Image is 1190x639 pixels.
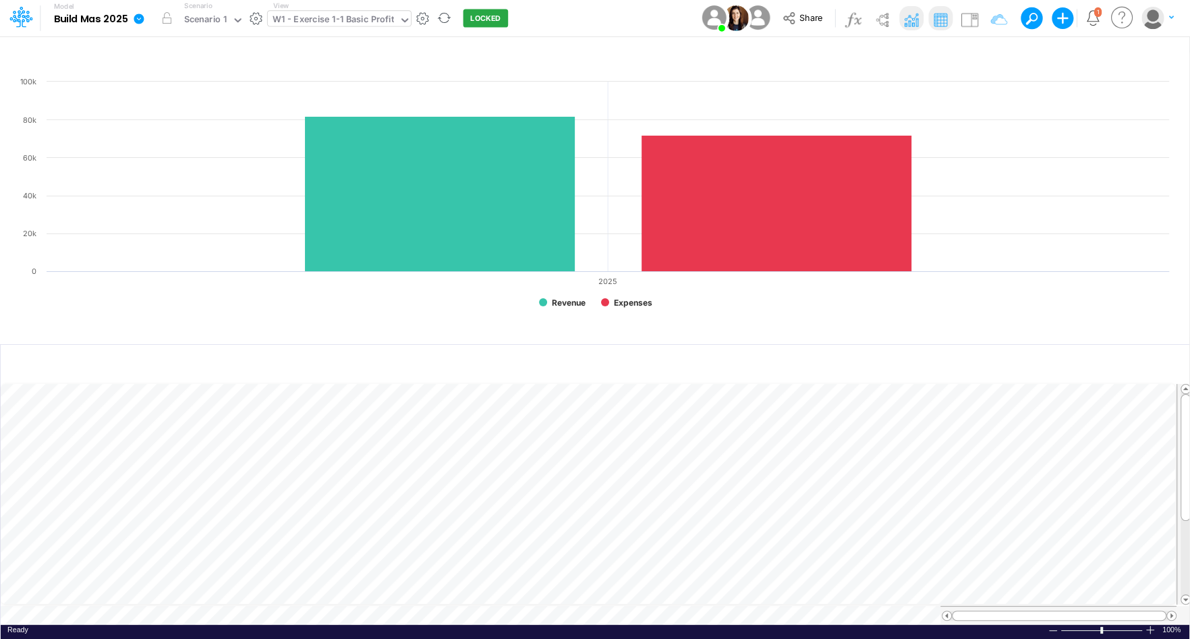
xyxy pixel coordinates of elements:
text: 20k [23,229,36,238]
img: User Image Icon [723,5,749,31]
button: LOCKED [463,9,509,28]
div: Zoom Out [1048,626,1058,636]
text: 0 [32,267,36,276]
div: Scenario 1 [184,13,227,28]
text: 60k [23,153,36,163]
text: 80k [23,115,36,125]
div: 1 unread items [1096,9,1099,15]
div: Zoom [1060,625,1145,635]
a: Notifications [1085,10,1101,26]
input: Type a title here [12,351,896,379]
text: Expenses [614,298,652,308]
div: Zoom In [1145,625,1156,635]
span: 100% [1162,625,1183,635]
div: Zoom level [1162,625,1183,635]
div: Zoom [1100,627,1103,634]
img: User Image Icon [699,3,729,33]
label: Model [54,3,74,11]
div: W1 - Exercise 1-1 Basic Profit [273,13,394,28]
input: Type a title here [11,42,1045,70]
text: 40k [23,191,36,200]
button: Share [776,8,832,29]
text: 100k [20,77,36,86]
text: 2025 [598,277,617,286]
div: In Ready mode [7,625,28,635]
label: View [273,1,289,11]
label: Scenario [184,1,212,11]
span: Ready [7,626,28,634]
span: Share [799,12,822,22]
text: Revenue [552,298,586,308]
b: Build Mas 2025 [54,13,128,26]
img: User Image Icon [742,3,772,33]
